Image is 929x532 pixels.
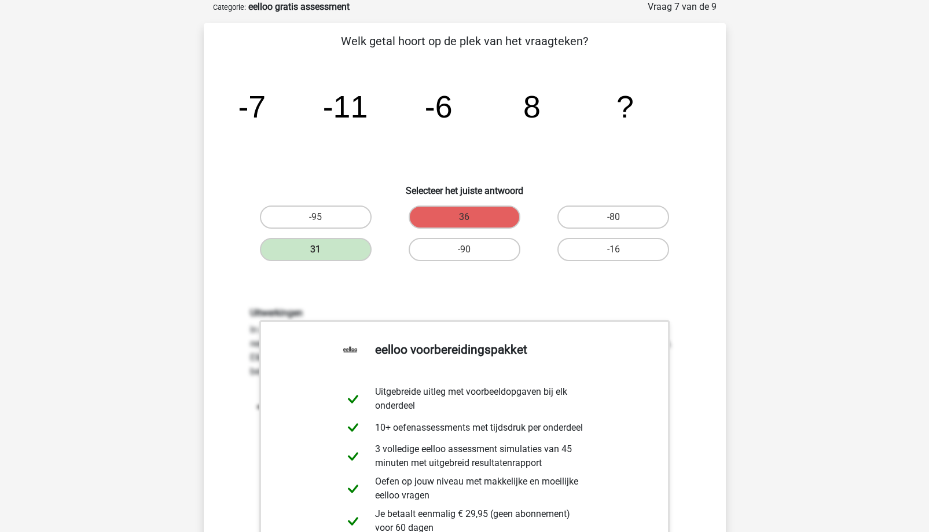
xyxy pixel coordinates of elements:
[250,307,680,318] h6: Uitwerkingen
[256,388,281,420] tspan: -7
[222,176,707,196] h6: Selecteer het juiste antwoord
[248,1,350,12] strong: eelloo gratis assessment
[409,206,520,229] label: 36
[222,32,707,50] p: Welk getal hoort op de plek van het vraagteken?
[557,238,669,261] label: -16
[409,238,520,261] label: -90
[213,3,246,12] small: Categorie:
[616,89,634,124] tspan: ?
[557,206,669,229] label: -80
[260,238,372,261] label: 31
[523,89,540,124] tspan: 8
[238,89,266,124] tspan: -7
[322,89,368,124] tspan: -11
[424,89,452,124] tspan: -6
[260,206,372,229] label: -95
